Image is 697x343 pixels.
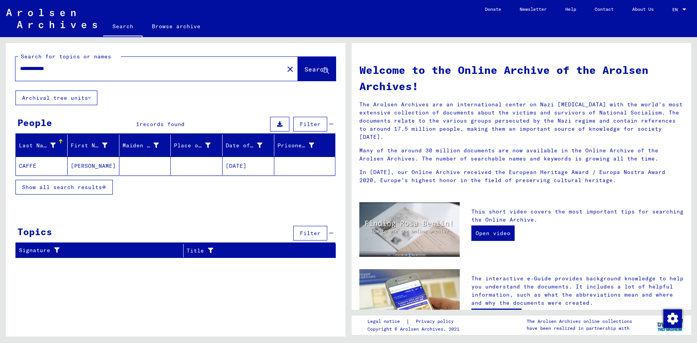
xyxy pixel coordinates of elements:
div: First Name [71,142,107,150]
span: Search [304,65,328,73]
h1: Welcome to the Online Archive of the Arolsen Archives! [359,62,683,94]
span: Filter [300,230,321,237]
img: eguide.jpg [359,269,460,336]
img: Change consent [663,309,682,328]
p: The Arolsen Archives online collections [527,318,632,325]
mat-header-cell: Last Name [16,135,68,156]
button: Search [298,57,336,81]
div: Maiden Name [122,142,159,150]
mat-header-cell: Date of Birth [223,135,274,156]
mat-cell: [PERSON_NAME] [68,157,119,175]
div: Last Name [19,142,56,150]
button: Clear [282,61,298,77]
div: Date of Birth [226,142,262,150]
a: Search [103,17,143,37]
span: EN [672,7,681,12]
a: Legal notice [367,317,406,326]
span: Filter [300,121,321,128]
div: Topics [17,225,52,239]
div: Last Name [19,139,67,152]
div: First Name [71,139,119,152]
p: Copyright © Arolsen Archives, 2021 [367,326,463,333]
button: Show all search results [15,180,113,195]
img: Arolsen_neg.svg [6,9,97,28]
p: have been realized in partnership with [527,325,632,332]
span: 1 [136,121,139,128]
div: People [17,116,52,130]
div: Title [187,247,316,255]
div: Place of Birth [174,142,211,150]
img: yv_logo.png [656,315,685,334]
img: video.jpg [359,202,460,257]
div: Signature [19,244,183,257]
p: In [DATE], our Online Archive received the European Heritage Award / Europa Nostra Award 2020, Eu... [359,168,683,184]
div: Prisoner # [277,142,314,150]
mat-header-cell: Prisoner # [274,135,335,156]
p: The interactive e-Guide provides background knowledge to help you understand the documents. It in... [471,275,683,307]
mat-header-cell: Place of Birth [171,135,223,156]
div: Place of Birth [174,139,222,152]
a: Privacy policy [410,317,463,326]
mat-label: Search for topics or names [21,53,111,60]
p: The Arolsen Archives are an international center on Nazi [MEDICAL_DATA] with the world’s most ext... [359,101,683,141]
div: Signature [19,246,173,254]
p: This short video covers the most important tips for searching the Online Archive. [471,208,683,224]
a: Open e-Guide [471,309,522,324]
div: Date of Birth [226,139,274,152]
a: Browse archive [143,17,210,36]
div: Title [187,244,326,257]
div: Prisoner # [277,139,326,152]
mat-cell: CAFFÉ [16,157,68,175]
a: Open video [471,225,515,241]
button: Filter [293,117,327,131]
div: Maiden Name [122,139,171,152]
mat-cell: [DATE] [223,157,274,175]
span: Show all search results [22,184,102,191]
button: Filter [293,226,327,241]
mat-header-cell: First Name [68,135,119,156]
button: Archival tree units [15,90,97,105]
p: Many of the around 30 million documents are now available in the Online Archive of the Arolsen Ar... [359,147,683,163]
mat-header-cell: Maiden Name [119,135,171,156]
span: records found [139,121,185,128]
div: | [367,317,463,326]
mat-icon: close [286,65,295,74]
